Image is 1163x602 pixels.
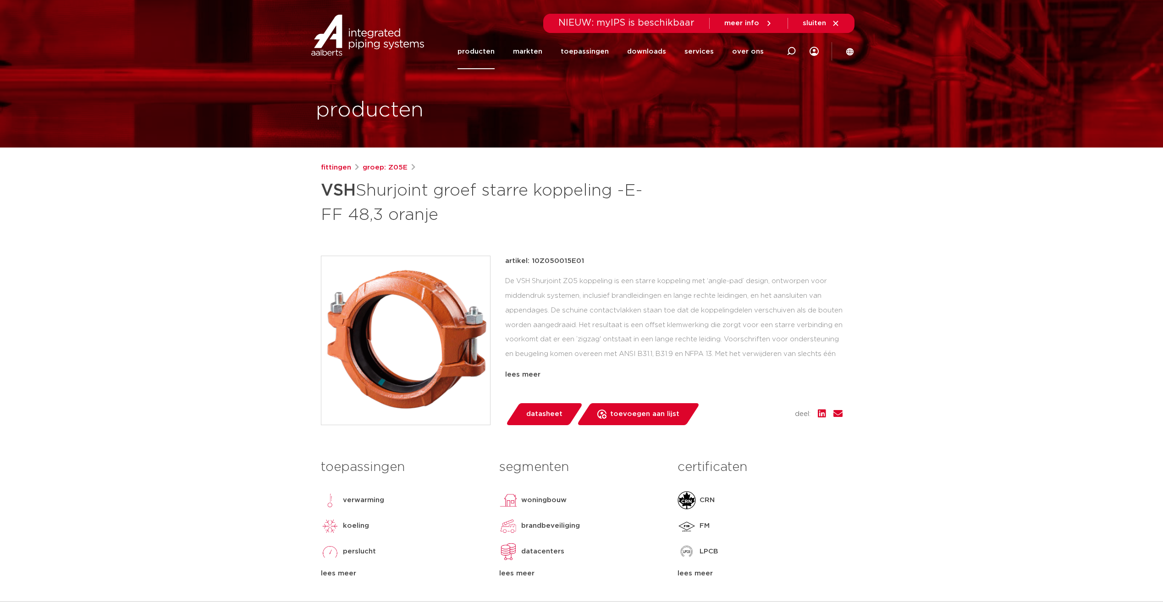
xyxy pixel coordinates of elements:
[321,542,339,561] img: perslucht
[499,517,518,535] img: brandbeveiliging
[505,274,843,366] div: De VSH Shurjoint Z05 koppeling is een starre koppeling met ‘angle-pad’ design, ontworpen voor mid...
[321,162,351,173] a: fittingen
[700,546,718,557] p: LPCB
[526,407,562,421] span: datasheet
[343,546,376,557] p: perslucht
[499,491,518,509] img: woningbouw
[321,256,490,425] img: Product Image for VSH Shurjoint groef starre koppeling -E- FF 48,3 oranje
[724,20,759,27] span: meer info
[521,520,580,531] p: brandbeveiliging
[521,546,564,557] p: datacenters
[627,34,666,69] a: downloads
[505,369,843,380] div: lees meer
[321,491,339,509] img: verwarming
[732,34,764,69] a: over ons
[321,182,356,199] strong: VSH
[558,18,694,27] span: NIEUW: myIPS is beschikbaar
[363,162,408,173] a: groep: Z05E
[343,520,369,531] p: koeling
[505,256,584,267] p: artikel: 10Z050015E01
[505,403,583,425] a: datasheet
[678,542,696,561] img: LPCB
[321,568,485,579] div: lees meer
[499,458,664,476] h3: segmenten
[513,34,542,69] a: markten
[561,34,609,69] a: toepassingen
[321,177,665,226] h1: Shurjoint groef starre koppeling -E- FF 48,3 oranje
[321,517,339,535] img: koeling
[678,458,842,476] h3: certificaten
[457,34,764,69] nav: Menu
[803,20,826,27] span: sluiten
[610,407,679,421] span: toevoegen aan lijst
[678,517,696,535] img: FM
[810,41,819,61] div: my IPS
[678,568,842,579] div: lees meer
[321,458,485,476] h3: toepassingen
[803,19,840,27] a: sluiten
[499,542,518,561] img: datacenters
[700,495,715,506] p: CRN
[724,19,773,27] a: meer info
[457,34,495,69] a: producten
[684,34,714,69] a: services
[521,495,567,506] p: woningbouw
[499,568,664,579] div: lees meer
[700,520,710,531] p: FM
[795,409,810,420] span: deel:
[678,491,696,509] img: CRN
[316,96,424,125] h1: producten
[343,495,384,506] p: verwarming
